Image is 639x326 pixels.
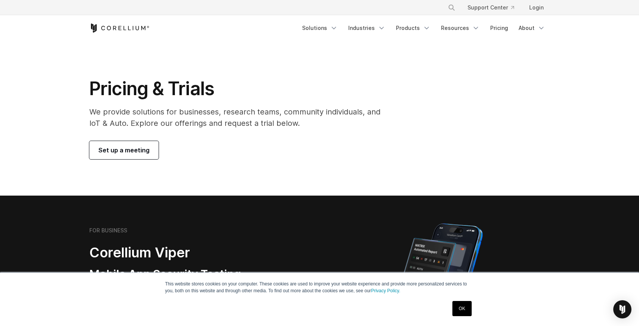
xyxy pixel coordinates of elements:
[89,141,159,159] a: Set up a meeting
[523,1,550,14] a: Login
[89,227,127,234] h6: FOR BUSINESS
[445,1,458,14] button: Search
[486,21,513,35] a: Pricing
[436,21,484,35] a: Resources
[89,267,283,282] h3: Mobile App Security Testing
[165,281,474,294] p: This website stores cookies on your computer. These cookies are used to improve your website expe...
[98,146,150,155] span: Set up a meeting
[89,77,391,100] h1: Pricing & Trials
[89,24,150,33] a: Corellium Home
[514,21,550,35] a: About
[298,21,550,35] div: Navigation Menu
[461,1,520,14] a: Support Center
[613,300,631,318] div: Open Intercom Messenger
[344,21,390,35] a: Industries
[89,244,283,261] h2: Corellium Viper
[89,106,391,129] p: We provide solutions for businesses, research teams, community individuals, and IoT & Auto. Explo...
[298,21,342,35] a: Solutions
[391,21,435,35] a: Products
[371,288,400,293] a: Privacy Policy.
[439,1,550,14] div: Navigation Menu
[452,301,472,316] a: OK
